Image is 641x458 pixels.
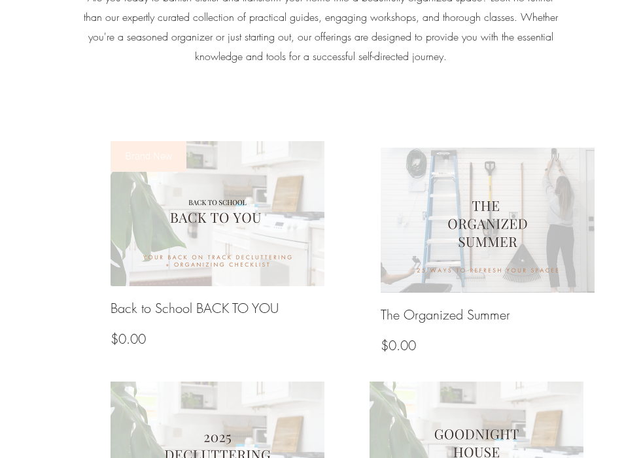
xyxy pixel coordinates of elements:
[111,141,324,360] a: Back to School BACK TO YOUBack to School BACK TO YOU$0.00
[381,148,595,293] img: The Organized Summer
[111,330,146,348] span: $0.00
[381,148,595,367] a: The Organized SummerThe Organized Summer$0.00
[381,306,510,324] h3: The Organized Summer
[381,336,416,354] span: $0.00
[111,141,324,286] img: Back to School BACK TO YOU
[111,299,279,318] h3: Back to School BACK TO YOU
[111,141,186,172] span: Brand New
